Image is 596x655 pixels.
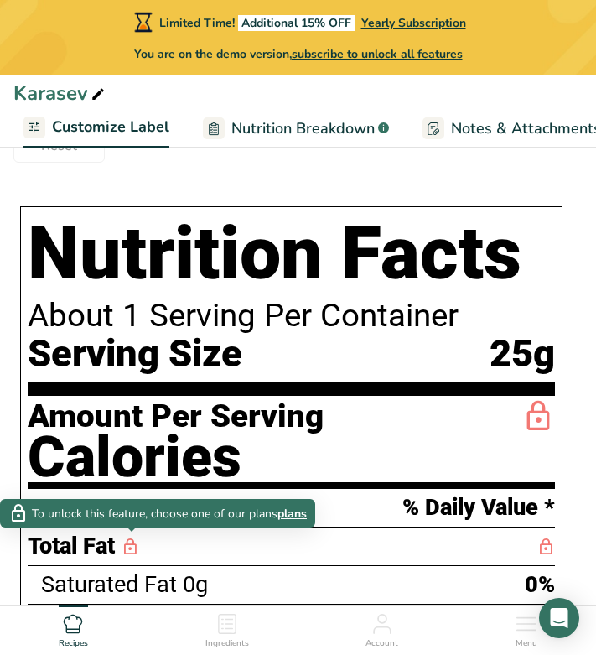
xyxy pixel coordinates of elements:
[28,332,242,375] span: Serving Size
[516,637,537,650] span: Menu
[203,110,389,148] a: Nutrition Breakdown
[28,432,324,482] div: Calories
[361,15,466,31] span: Yearly Subscription
[183,571,208,598] span: 0g
[231,117,375,140] span: Nutrition Breakdown
[539,598,579,638] div: Open Intercom Messenger
[205,637,249,650] span: Ingredients
[23,108,169,148] a: Customize Label
[365,637,398,650] span: Account
[28,399,324,432] div: Amount Per Serving
[52,116,169,138] span: Customize Label
[41,571,177,598] span: Saturated Fat
[13,78,108,108] div: Karasev
[292,46,463,62] span: subscribe to unlock all features
[238,15,355,31] span: Additional 15% OFF
[131,12,466,32] div: Limited Time!
[28,214,555,294] h1: Nutrition Facts
[134,45,463,63] span: You are on the demo version,
[28,298,555,332] div: About 1 Serving Per Container
[32,505,277,522] span: To unlock this feature, choose one of our plans
[277,505,307,522] span: plans
[59,637,88,650] span: Recipes
[525,571,555,598] span: 0%
[490,332,555,375] span: 25g
[28,489,555,527] section: % Daily Value *
[365,606,398,651] a: Account
[205,606,249,651] a: Ingredients
[28,533,115,559] span: Total Fat
[59,606,88,651] a: Recipes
